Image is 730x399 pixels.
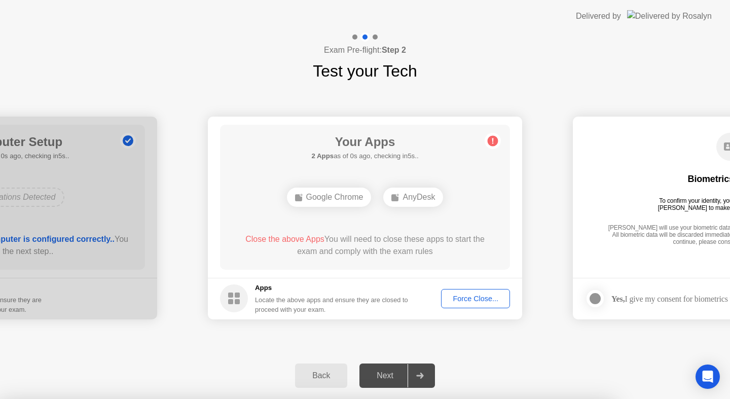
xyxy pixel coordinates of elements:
[298,371,344,380] div: Back
[576,10,621,22] div: Delivered by
[245,235,324,243] span: Close the above Apps
[627,10,712,22] img: Delivered by Rosalyn
[313,59,417,83] h1: Test your Tech
[311,133,418,151] h1: Your Apps
[311,152,334,160] b: 2 Apps
[311,151,418,161] h5: as of 0s ago, checking in5s..
[324,44,406,56] h4: Exam Pre-flight:
[383,188,443,207] div: AnyDesk
[696,365,720,389] div: Open Intercom Messenger
[382,46,406,54] b: Step 2
[445,295,506,303] div: Force Close...
[287,188,372,207] div: Google Chrome
[235,233,496,258] div: You will need to close these apps to start the exam and comply with the exam rules
[362,371,408,380] div: Next
[611,295,625,303] strong: Yes,
[255,295,409,314] div: Locate the above apps and ensure they are closed to proceed with your exam.
[255,283,409,293] h5: Apps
